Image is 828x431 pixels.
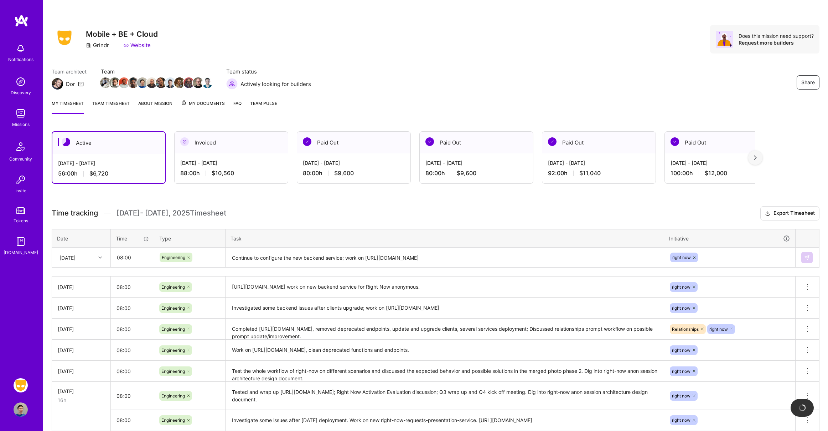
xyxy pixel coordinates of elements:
input: HH:MM [111,362,154,381]
a: Team Member Avatar [119,77,129,89]
img: Team Member Avatar [137,77,148,88]
div: Grindr [86,41,109,49]
img: discovery [14,75,28,89]
img: Paid Out [303,137,311,146]
div: [DATE] [58,325,105,333]
span: Actively looking for builders [240,80,311,88]
div: 100:00 h [671,169,772,177]
span: right now [672,393,690,399]
img: Team Architect [52,78,63,90]
h3: Mobile + BE + Cloud [86,30,158,39]
span: Engineering [161,284,185,290]
th: Date [52,229,111,248]
a: Team Member Avatar [129,77,138,89]
div: Paid Out [420,132,533,153]
span: right now [672,305,690,311]
div: Discovery [11,89,31,96]
img: Actively looking for builders [226,78,238,90]
div: Invoiced [175,132,288,153]
textarea: Investigated some backend issues after clients upgrade; work on [URL][DOMAIN_NAME] [226,298,663,318]
div: [DATE] - [DATE] [548,159,650,167]
div: [DATE] - [DATE] [425,159,527,167]
div: Initiative [669,234,790,243]
a: Grindr: Mobile + BE + Cloud [12,378,30,392]
a: Team Member Avatar [110,77,119,89]
input: HH:MM [111,411,154,430]
span: $11,040 [579,169,601,177]
img: logo [14,14,29,27]
div: [DATE] - [DATE] [671,159,772,167]
div: Time [116,235,149,242]
span: Share [801,79,815,86]
a: Team Member Avatar [156,77,166,89]
img: Community [12,138,29,155]
span: $10,560 [212,169,234,177]
div: [DATE] [58,387,105,395]
div: 16h [58,396,105,404]
img: Avatar [716,31,733,48]
button: Export Timesheet [760,206,819,220]
span: right now [672,369,690,374]
a: Team Member Avatar [166,77,175,89]
span: $9,600 [457,169,476,177]
img: Team Member Avatar [146,77,157,88]
img: Company Logo [52,28,77,47]
span: Engineering [161,326,185,332]
img: guide book [14,234,28,249]
div: Invite [15,187,26,194]
textarea: Completed [URL][DOMAIN_NAME], removed deprecated endpoints, update and upgrade clients, several s... [226,319,663,339]
span: $12,000 [705,169,727,177]
textarea: Tested and wrap up [URL][DOMAIN_NAME]; Right Now Activation Evaluation discussion; Q3 wrap up and... [226,382,663,409]
div: Notifications [8,56,33,63]
div: [DATE] [58,367,105,375]
a: Team Member Avatar [184,77,193,89]
textarea: Work on [URL][DOMAIN_NAME], clean deprecated functions and endpoints. [226,340,663,360]
img: loading [799,404,806,411]
div: Paid Out [665,132,778,153]
span: Team Pulse [250,101,277,106]
img: Team Member Avatar [119,77,129,88]
div: [DATE] [58,346,105,354]
div: null [801,252,813,263]
img: Submit [804,255,810,260]
span: $6,720 [89,170,108,177]
img: Invite [14,173,28,187]
span: Team architect [52,68,87,75]
a: My timesheet [52,100,84,114]
div: Paid Out [297,132,410,153]
img: Active [62,138,70,146]
div: 80:00 h [303,169,405,177]
span: right now [672,255,691,260]
span: $9,600 [334,169,354,177]
span: right now [672,417,690,423]
div: Request more builders [739,39,814,46]
div: [DOMAIN_NAME] [4,249,38,256]
span: Engineering [162,255,185,260]
img: teamwork [14,106,28,121]
input: HH:MM [111,248,154,267]
img: User Avatar [14,402,28,417]
img: Team Member Avatar [174,77,185,88]
div: [DATE] - [DATE] [58,159,159,167]
a: FAQ [233,100,242,114]
div: 80:00 h [425,169,527,177]
img: Team Member Avatar [100,77,111,88]
img: Grindr: Mobile + BE + Cloud [14,378,28,392]
img: Team Member Avatar [202,77,213,88]
span: Engineering [161,393,185,399]
div: Missions [12,121,30,128]
span: right now [709,326,728,332]
div: [DATE] - [DATE] [303,159,405,167]
a: Team Member Avatar [193,77,203,89]
span: Engineering [161,348,185,353]
button: Share [797,75,819,90]
div: [DATE] - [DATE] [180,159,282,167]
span: My Documents [181,100,225,107]
span: right now [672,348,690,353]
a: Team Member Avatar [203,77,212,89]
div: 92:00 h [548,169,650,177]
input: HH:MM [111,299,154,318]
img: Team Member Avatar [156,77,166,88]
a: Team Pulse [250,100,277,114]
img: tokens [16,207,25,214]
